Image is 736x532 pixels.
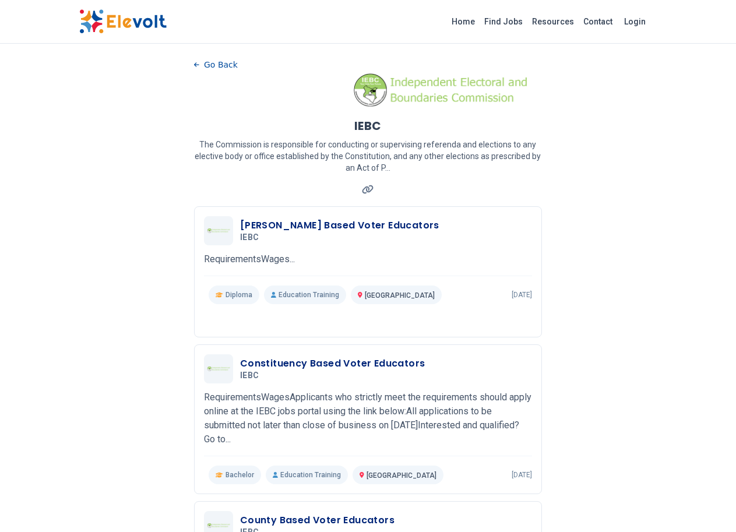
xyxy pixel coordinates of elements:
img: IEBC [207,228,230,233]
a: Home [447,12,480,31]
span: Bachelor [226,470,254,480]
p: Education Training [266,466,348,484]
a: Login [617,10,653,33]
h1: IEBC [354,118,382,134]
img: IEBC [207,523,230,528]
span: Diploma [226,290,252,300]
img: IEBC [207,367,230,371]
h3: [PERSON_NAME] Based Voter Educators [240,219,439,232]
p: The Commission is responsible for conducting or supervising referenda and elections to any electi... [194,139,542,174]
a: IEBC[PERSON_NAME] Based Voter EducatorsIEBCRequirementsWages... Diploma Education Training [GEOGR... [204,216,532,304]
p: RequirementsWagesApplicants who strictly meet the requirements should apply online at the IEBC jo... [204,390,532,446]
span: IEBC [240,371,259,381]
img: IEBC [350,73,530,108]
button: Go Back [194,56,238,73]
iframe: Advertisement [79,56,200,406]
img: Elevolt [79,9,167,34]
a: Resources [527,12,579,31]
span: IEBC [240,232,259,243]
p: RequirementsWages... [204,252,532,266]
a: Find Jobs [480,12,527,31]
h3: County Based Voter Educators [240,513,395,527]
span: [GEOGRAPHIC_DATA] [365,291,435,300]
p: [DATE] [512,290,532,300]
span: [GEOGRAPHIC_DATA] [367,471,436,480]
a: Contact [579,12,617,31]
iframe: Advertisement [561,56,680,406]
p: [DATE] [512,470,532,480]
a: IEBCConstituency Based Voter EducatorsIEBCRequirementsWagesApplicants who strictly meet the requi... [204,354,532,484]
h3: Constituency Based Voter Educators [240,357,425,371]
p: Education Training [264,286,346,304]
